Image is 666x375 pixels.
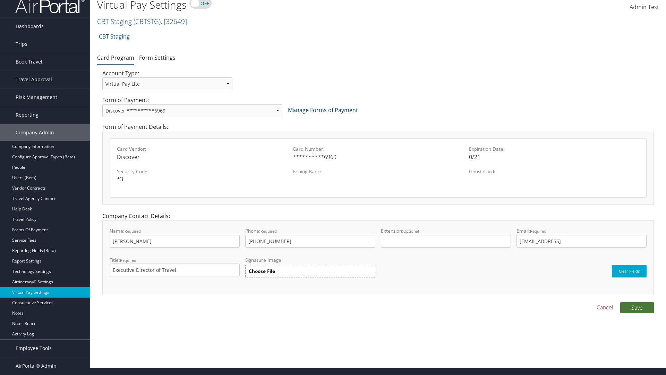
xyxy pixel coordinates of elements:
a: CBT Staging [97,17,187,26]
a: Card Program [97,54,134,61]
input: Name:Required [110,235,240,248]
label: Title: [110,257,240,276]
label: Extension: [381,227,511,247]
span: Book Travel [16,53,42,70]
label: Phone: [245,227,375,247]
label: Card Vendor: [117,145,287,152]
small: Required [261,228,277,234]
label: Expiration Date: [469,145,639,152]
input: Title:Required [110,264,240,276]
span: Dashboards [16,18,44,35]
div: Form of Payment: [97,96,659,123]
input: Extension:Optional [381,235,511,248]
label: Security Code: [117,168,287,175]
small: Required [125,228,141,234]
label: Ghost Card: [469,168,639,175]
input: Email:Required [516,235,647,248]
div: Discover [117,153,287,161]
span: Travel Approval [16,71,52,88]
small: Optional [403,228,419,234]
span: Company Admin [16,124,54,141]
label: Signature Image: [245,257,375,265]
a: Cancel [597,303,613,311]
label: Issuing Bank: [293,168,463,175]
label: Name: [110,227,240,247]
span: ( CBTSTG ) [134,17,161,26]
div: Form of Payment Details: [97,123,659,212]
span: AirPortal® Admin [16,357,57,375]
a: CBT Staging [99,30,130,43]
label: Card Number: [293,145,463,152]
input: Phone:Required [245,235,375,248]
div: Account Type: [97,69,238,96]
div: 0/21 [469,153,639,161]
span: Employee Tools [16,340,52,357]
small: Required [530,228,546,234]
a: Form Settings [139,54,176,61]
a: Manage Forms of Payment [288,106,358,114]
label: Email: [516,227,647,247]
button: Save [620,302,654,313]
span: Admin Test [630,3,659,11]
span: Risk Management [16,89,57,106]
span: , [ 32649 ] [161,17,187,26]
small: Required [120,258,136,263]
span: Trips [16,35,27,53]
button: Clear Fields [612,265,647,277]
label: Choose File [245,265,375,277]
span: Reporting [16,106,39,124]
div: Company Contact Details: [97,212,659,302]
